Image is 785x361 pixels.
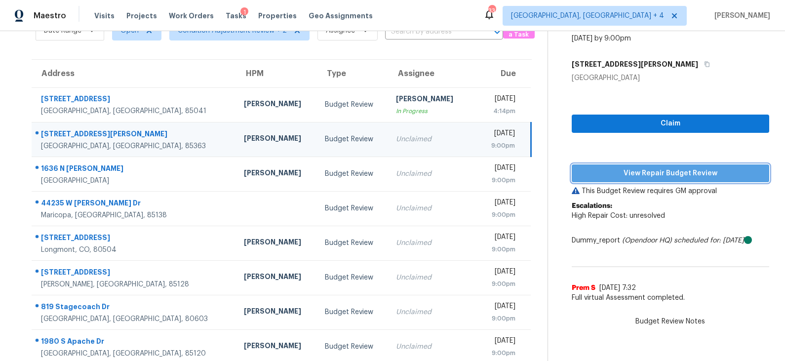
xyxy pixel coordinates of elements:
button: View Repair Budget Review [572,164,769,183]
div: [GEOGRAPHIC_DATA], [GEOGRAPHIC_DATA], 85120 [41,349,228,359]
h5: [STREET_ADDRESS][PERSON_NAME] [572,59,698,69]
span: [GEOGRAPHIC_DATA], [GEOGRAPHIC_DATA] + 4 [511,11,664,21]
div: 9:00pm [477,244,515,254]
div: Maricopa, [GEOGRAPHIC_DATA], 85138 [41,210,228,220]
div: 1980 S Apache Dr [41,336,228,349]
div: 1 [240,7,248,17]
div: Budget Review [325,307,380,317]
div: [STREET_ADDRESS][PERSON_NAME] [41,129,228,141]
div: 9:00pm [477,348,515,358]
span: Full virtual Assessment completed. [572,293,769,303]
span: [PERSON_NAME] [710,11,770,21]
div: 9:00pm [477,314,515,323]
div: [DATE] [477,267,515,279]
input: Search by address [385,24,475,40]
div: [PERSON_NAME] [244,168,309,180]
div: [STREET_ADDRESS] [41,94,228,106]
div: [PERSON_NAME] [244,133,309,146]
div: [DATE] [477,128,515,141]
button: Open [490,25,504,39]
div: Unclaimed [396,169,461,179]
div: [DATE] [477,94,515,106]
div: Unclaimed [396,273,461,282]
div: Budget Review [325,134,380,144]
div: [PERSON_NAME] [244,272,309,284]
div: Budget Review [325,342,380,352]
span: [DATE] 7:32 [599,284,636,291]
div: [GEOGRAPHIC_DATA], [GEOGRAPHIC_DATA], 85363 [41,141,228,151]
div: 9:00pm [477,210,515,220]
div: [DATE] [477,163,515,175]
div: [PERSON_NAME] [244,341,309,353]
div: [GEOGRAPHIC_DATA], [GEOGRAPHIC_DATA], 80603 [41,314,228,324]
i: scheduled for: [DATE] [674,237,744,244]
div: 9:00pm [477,141,515,151]
div: Unclaimed [396,134,461,144]
span: High Repair Cost: unresolved [572,212,665,219]
div: [STREET_ADDRESS] [41,267,228,280]
div: In Progress [396,106,461,116]
div: [GEOGRAPHIC_DATA], [GEOGRAPHIC_DATA], 85041 [41,106,228,116]
button: Claim [572,115,769,133]
div: Budget Review [325,203,380,213]
div: Unclaimed [396,238,461,248]
span: Budget Review Notes [629,317,711,326]
div: [PERSON_NAME] [244,306,309,319]
div: [DATE] [477,301,515,314]
div: 9:00pm [477,279,515,289]
div: [PERSON_NAME] [396,94,461,106]
span: Maestro [34,11,66,21]
div: Longmont, CO, 80504 [41,245,228,255]
div: Budget Review [325,238,380,248]
div: Budget Review [325,273,380,282]
div: [DATE] by 9:00pm [572,34,631,43]
button: Create a Task [503,20,535,39]
b: Escalations: [572,202,612,209]
div: 9:00pm [477,175,515,185]
span: Properties [258,11,297,21]
div: Unclaimed [396,307,461,317]
div: 1636 N [PERSON_NAME] [41,163,228,176]
th: Address [32,60,236,87]
span: Prem S [572,283,595,293]
div: [PERSON_NAME] [244,237,309,249]
div: [GEOGRAPHIC_DATA] [41,176,228,186]
th: Due [469,60,531,87]
div: [DATE] [477,232,515,244]
div: [DATE] [477,336,515,348]
div: Budget Review [325,169,380,179]
div: Unclaimed [396,342,461,352]
div: [STREET_ADDRESS] [41,233,228,245]
div: [DATE] [477,198,515,210]
p: This Budget Review requires GM approval [572,186,769,196]
div: Unclaimed [396,203,461,213]
span: Work Orders [169,11,214,21]
div: 44235 W [PERSON_NAME] Dr [41,198,228,210]
button: Copy Address [698,55,711,73]
div: [PERSON_NAME], [GEOGRAPHIC_DATA], 85128 [41,280,228,289]
div: 819 Stagecoach Dr [41,302,228,314]
div: [GEOGRAPHIC_DATA] [572,73,769,83]
span: Geo Assignments [309,11,373,21]
span: Tasks [226,12,246,19]
i: (Opendoor HQ) [622,237,672,244]
span: Claim [580,118,761,130]
span: View Repair Budget Review [580,167,761,180]
div: Budget Review [325,100,380,110]
div: 33 [488,6,495,16]
div: [PERSON_NAME] [244,99,309,111]
th: HPM [236,60,317,87]
div: Dummy_report [572,236,769,245]
span: Visits [94,11,115,21]
div: 4:14pm [477,106,515,116]
span: Projects [126,11,157,21]
th: Type [317,60,388,87]
th: Assignee [388,60,469,87]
